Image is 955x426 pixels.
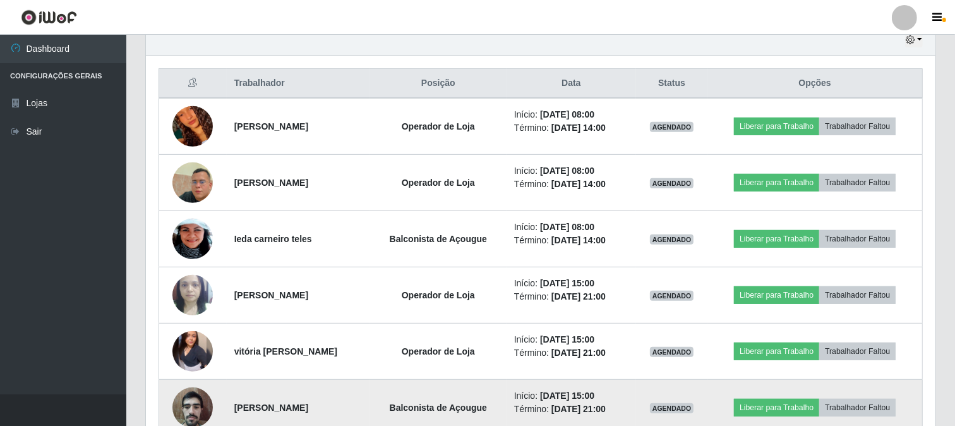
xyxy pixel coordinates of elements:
button: Liberar para Trabalho [734,399,819,417]
time: [DATE] 08:00 [540,109,594,119]
time: [DATE] 08:00 [540,166,594,176]
li: Início: [514,108,628,121]
li: Início: [514,389,628,403]
strong: Operador de Loja [402,290,475,300]
button: Trabalhador Faltou [819,399,896,417]
button: Trabalhador Faltou [819,230,896,248]
span: AGENDADO [650,234,694,245]
strong: [PERSON_NAME] [234,403,308,413]
span: AGENDADO [650,178,694,188]
li: Término: [514,234,628,247]
time: [DATE] 15:00 [540,278,594,288]
li: Término: [514,290,628,303]
strong: [PERSON_NAME] [234,121,308,131]
span: AGENDADO [650,347,694,357]
strong: Operador de Loja [402,121,475,131]
button: Trabalhador Faltou [819,343,896,360]
img: 1720894784053.jpeg [172,196,213,283]
button: Liberar para Trabalho [734,118,819,135]
button: Trabalhador Faltou [819,118,896,135]
strong: [PERSON_NAME] [234,290,308,300]
strong: Balconista de Açougue [390,403,487,413]
li: Término: [514,178,628,191]
time: [DATE] 08:00 [540,222,594,232]
time: [DATE] 15:00 [540,391,594,401]
th: Trabalhador [227,69,370,99]
img: 1725023751160.jpeg [172,268,213,322]
time: [DATE] 14:00 [551,235,606,245]
li: Início: [514,333,628,346]
time: [DATE] 14:00 [551,179,606,189]
button: Liberar para Trabalho [734,343,819,360]
time: [DATE] 15:00 [540,334,594,344]
strong: [PERSON_NAME] [234,178,308,188]
li: Início: [514,164,628,178]
button: Trabalhador Faltou [819,174,896,192]
button: Trabalhador Faltou [819,286,896,304]
li: Início: [514,277,628,290]
li: Término: [514,346,628,360]
li: Término: [514,121,628,135]
th: Data [507,69,636,99]
li: Término: [514,403,628,416]
strong: Ieda carneiro teles [234,234,312,244]
th: Posição [370,69,507,99]
span: AGENDADO [650,122,694,132]
th: Status [636,69,707,99]
img: 1736867005050.jpeg [172,90,213,162]
button: Liberar para Trabalho [734,174,819,192]
img: CoreUI Logo [21,9,77,25]
strong: Operador de Loja [402,346,475,356]
time: [DATE] 21:00 [551,291,606,301]
strong: Balconista de Açougue [390,234,487,244]
img: 1743539539732.jpeg [172,147,213,219]
button: Liberar para Trabalho [734,230,819,248]
strong: vitória [PERSON_NAME] [234,346,337,356]
button: Liberar para Trabalho [734,286,819,304]
time: [DATE] 21:00 [551,404,606,414]
time: [DATE] 21:00 [551,348,606,358]
li: Início: [514,221,628,234]
strong: Operador de Loja [402,178,475,188]
img: 1746551747350.jpeg [172,331,213,372]
span: AGENDADO [650,403,694,413]
span: AGENDADO [650,291,694,301]
time: [DATE] 14:00 [551,123,606,133]
th: Opções [707,69,922,99]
